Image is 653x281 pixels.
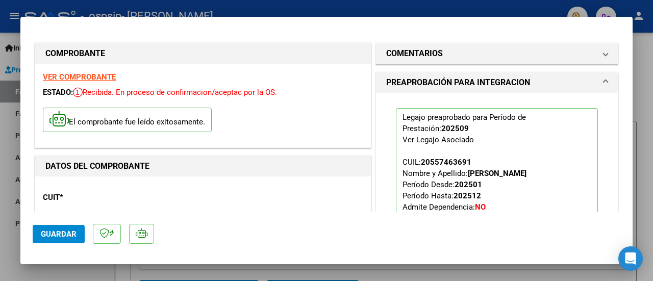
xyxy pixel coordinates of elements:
p: Legajo preaprobado para Período de Prestación: [396,108,598,266]
div: Open Intercom Messenger [618,246,643,271]
strong: COMPROBANTE [45,48,105,58]
strong: 202501 [455,180,482,189]
span: Recibida. En proceso de confirmacion/aceptac por la OS. [73,88,277,97]
h1: COMENTARIOS [386,47,443,60]
strong: [PERSON_NAME] [468,169,526,178]
span: ESTADO: [43,88,73,97]
strong: 202509 [441,124,469,133]
p: El comprobante fue leído exitosamente. [43,108,212,133]
span: CUIL: Nombre y Apellido: Período Desde: Período Hasta: Admite Dependencia: [403,158,591,234]
span: Guardar [41,229,77,239]
h1: PREAPROBACIÓN PARA INTEGRACION [386,76,530,89]
mat-expansion-panel-header: PREAPROBACIÓN PARA INTEGRACION [376,72,618,93]
div: Ver Legajo Asociado [403,134,474,145]
p: CUIT [43,192,139,203]
a: VER COMPROBANTE [43,72,116,82]
strong: DATOS DEL COMPROBANTE [45,161,149,171]
button: Guardar [33,225,85,243]
div: 20557463691 [421,157,471,168]
strong: 202512 [454,191,481,200]
mat-expansion-panel-header: COMENTARIOS [376,43,618,64]
strong: NO [475,202,486,212]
